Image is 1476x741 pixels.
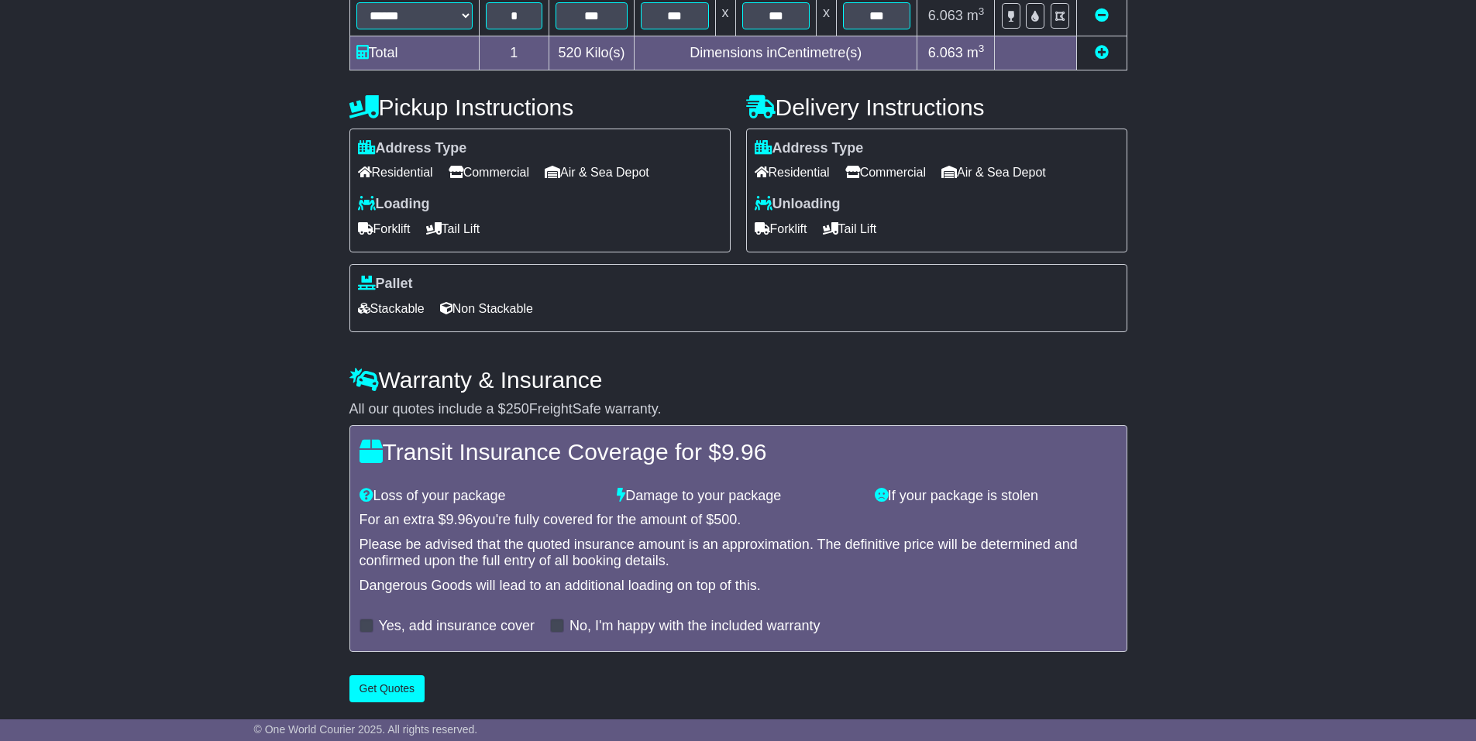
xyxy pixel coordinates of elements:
span: 9.96 [721,439,766,465]
span: Residential [358,160,433,184]
div: All our quotes include a $ FreightSafe warranty. [349,401,1127,418]
td: Kilo(s) [549,36,634,70]
span: Forklift [358,217,411,241]
sup: 3 [979,5,985,17]
h4: Warranty & Insurance [349,367,1127,393]
span: 9.96 [446,512,473,527]
label: Address Type [358,140,467,157]
h4: Delivery Instructions [746,94,1127,120]
span: Commercial [845,160,926,184]
sup: 3 [979,43,985,54]
span: 500 [714,512,737,527]
span: Tail Lift [823,217,877,241]
h4: Pickup Instructions [349,94,731,120]
label: Yes, add insurance cover [379,618,535,635]
span: Forklift [755,217,807,241]
span: m [967,8,985,23]
label: No, I'm happy with the included warranty [569,618,821,635]
h4: Transit Insurance Coverage for $ [360,439,1117,465]
span: 6.063 [928,45,963,60]
div: Loss of your package [352,488,610,505]
span: Air & Sea Depot [941,160,1046,184]
span: © One World Courier 2025. All rights reserved. [254,723,478,736]
td: Total [349,36,479,70]
div: Dangerous Goods will lead to an additional loading on top of this. [360,578,1117,595]
span: m [967,45,985,60]
span: 250 [506,401,529,417]
span: Stackable [358,297,425,321]
button: Get Quotes [349,675,425,702]
span: Non Stackable [440,297,533,321]
label: Loading [358,196,430,213]
div: For an extra $ you're fully covered for the amount of $ . [360,512,1117,529]
div: Damage to your package [609,488,867,505]
td: 1 [479,36,549,70]
label: Unloading [755,196,841,213]
a: Add new item [1095,45,1109,60]
a: Remove this item [1095,8,1109,23]
span: 6.063 [928,8,963,23]
span: Air & Sea Depot [545,160,649,184]
div: Please be advised that the quoted insurance amount is an approximation. The definitive price will... [360,537,1117,570]
span: 520 [558,45,581,60]
label: Address Type [755,140,864,157]
label: Pallet [358,276,413,293]
div: If your package is stolen [867,488,1125,505]
span: Tail Lift [426,217,480,241]
td: Dimensions in Centimetre(s) [635,36,917,70]
span: Commercial [449,160,529,184]
span: Residential [755,160,830,184]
